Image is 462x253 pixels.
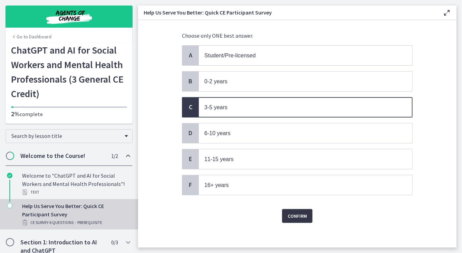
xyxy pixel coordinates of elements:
button: Confirm [282,209,312,223]
span: 11-15 years [204,156,234,162]
span: Search by lesson title [11,132,121,139]
p: complete [11,110,127,118]
span: PREREQUISITE [77,218,102,227]
span: Student/Pre-licensed [204,53,256,58]
div: Help Us Serve You Better: Quick CE Participant Survey [22,202,130,227]
div: CE Survey [22,218,130,227]
span: F [186,181,195,189]
h1: ChatGPT and AI for Social Workers and Mental Health Professionals (3 General CE Credit) [11,43,127,101]
span: E [186,155,195,163]
img: Agents of Change [28,8,110,25]
span: 0 / 3 [111,238,118,246]
h3: Help Us Serve You Better: Quick CE Participant Survey [144,8,432,17]
span: D [186,129,195,137]
div: Search by lesson title [6,129,133,143]
i: Completed [7,173,12,178]
span: 1 / 2 [111,152,118,160]
span: 3-5 years [204,104,228,110]
h2: Welcome to the Course! [20,152,105,160]
p: Choose only ONE best answer. [182,31,413,40]
span: 0-2 years [204,78,228,84]
span: 2% [11,110,20,118]
span: A [186,51,195,59]
span: B [186,77,195,85]
span: · 6 Questions [48,218,74,227]
span: C [186,103,195,111]
span: 6-10 years [204,130,231,136]
a: Go to Dashboard [11,33,51,40]
span: Confirm [288,212,307,220]
div: Welcome to "ChatGPT and AI for Social Workers and Mental Health Professionals"! [22,171,130,196]
span: · [75,218,76,227]
span: 16+ years [204,182,229,188]
div: Text [22,188,130,196]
